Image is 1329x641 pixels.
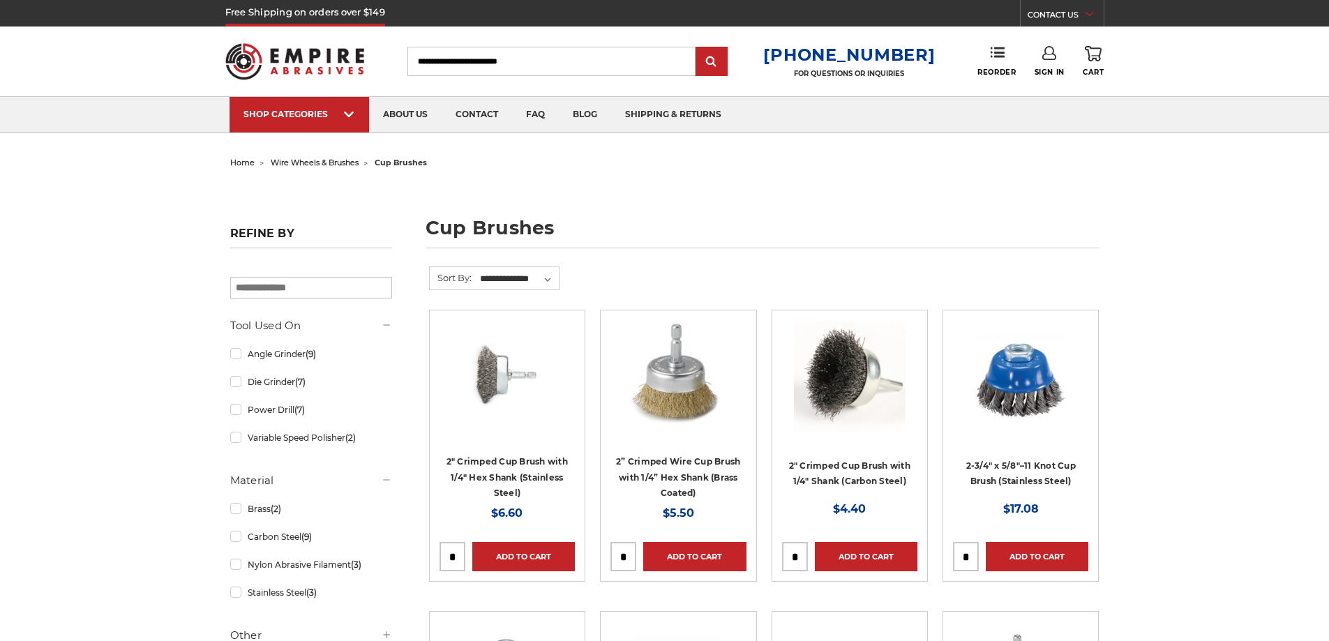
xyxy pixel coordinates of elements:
img: 2-3/4″ x 5/8″–11 Knot Cup Brush (Stainless Steel) [965,320,1076,432]
a: Crimped Wire Cup Brush with Shank [782,320,917,455]
a: 2” Crimped Wire Cup Brush with 1/4” Hex Shank (Brass Coated) [616,456,740,498]
span: Sign In [1035,68,1065,77]
a: Reorder [977,46,1016,76]
span: $4.40 [833,502,866,515]
img: 2" brass crimped wire cup brush with 1/4" hex shank [622,320,734,432]
a: 2-3/4″ x 5/8″–11 Knot Cup Brush (Stainless Steel) [966,460,1076,487]
h5: Refine by [230,227,392,248]
span: $5.50 [663,506,694,520]
select: Sort By: [478,269,559,289]
a: 2" Crimped Cup Brush 193220B [440,320,575,455]
span: (9) [306,349,316,359]
a: 2" Crimped Cup Brush with 1/4" Shank (Carbon Steel) [789,460,910,487]
p: FOR QUESTIONS OR INQUIRIES [763,69,935,78]
a: [PHONE_NUMBER] [763,45,935,65]
a: faq [512,97,559,133]
span: Cart [1083,68,1104,77]
a: contact [442,97,512,133]
a: Add to Cart [472,542,575,571]
a: Add to Cart [643,542,746,571]
a: Cart [1083,46,1104,77]
h1: cup brushes [426,218,1099,248]
span: (2) [345,432,356,443]
a: Brass [230,497,392,521]
a: blog [559,97,611,133]
a: shipping & returns [611,97,735,133]
span: $6.60 [491,506,523,520]
span: $17.08 [1003,502,1039,515]
span: (7) [294,405,305,415]
span: (7) [295,377,306,387]
a: Angle Grinder [230,342,392,366]
img: 2" Crimped Cup Brush 193220B [451,320,563,432]
span: (3) [351,559,361,570]
div: SHOP CATEGORIES [243,109,355,119]
a: 2" brass crimped wire cup brush with 1/4" hex shank [610,320,746,455]
img: Empire Abrasives [225,34,365,89]
label: Sort By: [430,267,472,288]
span: (2) [271,504,281,514]
a: Stainless Steel [230,580,392,605]
a: 2" Crimped Cup Brush with 1/4" Hex Shank (Stainless Steel) [446,456,568,498]
span: cup brushes [375,158,427,167]
h5: Tool Used On [230,317,392,334]
a: Add to Cart [815,542,917,571]
span: (9) [301,531,312,542]
span: (3) [306,587,317,598]
h5: Material [230,472,392,489]
a: Carbon Steel [230,525,392,549]
a: home [230,158,255,167]
a: about us [369,97,442,133]
input: Submit [698,48,726,76]
a: Add to Cart [986,542,1088,571]
img: Crimped Wire Cup Brush with Shank [794,320,906,432]
a: Variable Speed Polisher [230,425,392,450]
a: 2-3/4″ x 5/8″–11 Knot Cup Brush (Stainless Steel) [953,320,1088,455]
a: wire wheels & brushes [271,158,359,167]
a: Nylon Abrasive Filament [230,552,392,577]
a: CONTACT US [1028,7,1104,27]
span: Reorder [977,68,1016,77]
a: Die Grinder [230,370,392,394]
a: Power Drill [230,398,392,422]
